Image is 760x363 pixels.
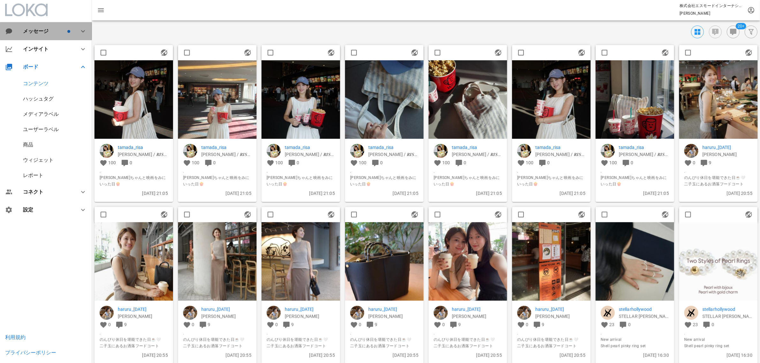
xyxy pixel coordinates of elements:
p: haruru_1108 [118,306,168,313]
div: メディアラベル [23,111,59,117]
p: [DATE] 20:55 [434,352,502,359]
p: [DATE] 16:30 [601,352,669,359]
img: haruru_1108 [517,306,531,320]
p: haruru_1108 [452,306,502,313]
img: 1478298534991069_18522499066037523_8924711197642315293_n.jpg [94,60,173,139]
img: tamada_risa [601,144,615,158]
span: 二子玉にあるお洒落フードコート [267,343,335,349]
span: 二子玉にあるお洒落フードコート [100,343,168,349]
p: [DATE] 20:55 [267,352,335,359]
p: tamada_risa [118,144,168,151]
img: haruru_1108 [100,306,114,320]
span: 二子玉にあるお洒落フードコート [684,181,753,187]
p: 玉田理沙 / 𝑹𝑰𝑺𝑨 𝑻𝑨𝑴𝑨𝑫𝑨 [619,151,669,158]
span: のんびり休日を堪能できた日☕️🤍 [100,336,168,343]
p: Haruna Uchida [452,313,502,320]
span: 9 [375,322,377,327]
p: 玉田理沙 / 𝑹𝑰𝑺𝑨 𝑻𝑨𝑴𝑨𝑫𝑨 [368,151,418,158]
img: 1478290536717282_18521045788019175_5743717408102879635_n.jpg [94,222,173,301]
img: haruru_1108 [183,306,197,320]
p: [DATE] 21:05 [517,190,585,197]
span: . [100,330,168,336]
a: haruru_[DATE] [452,306,502,313]
p: [DATE] 21:05 [350,190,418,197]
span: 100 [192,160,199,165]
a: ハッシュタグ [23,96,54,102]
span: . [601,168,669,174]
p: haruru_1108 [703,144,753,151]
p: [DATE] 20:55 [684,190,753,197]
a: コンテンツ [23,80,49,86]
span: 100 [359,160,366,165]
p: [DATE] 21:05 [183,190,252,197]
p: haruru_1108 [285,306,335,313]
a: ユーザーラベル [23,126,59,132]
span: [PERSON_NAME]ちゃんと映画をみにいった日🍿 [350,174,418,187]
p: haruru_1108 [201,306,252,313]
p: [PERSON_NAME] [680,10,743,17]
span: 100 [526,160,533,165]
span: Shell pearl pinky ring set [601,343,669,349]
span: 9 [458,322,461,327]
a: haruru_[DATE] [118,306,168,313]
span: . [350,330,418,336]
span: のんびり休日を堪能できた日☕️🤍 [267,336,335,343]
a: tamada_risa [619,144,669,151]
p: [DATE] 21:05 [100,190,168,197]
p: 玉田理沙 / 𝑹𝑰𝑺𝑨 𝑻𝑨𝑴𝑨𝑫𝑨 [118,151,168,158]
span: 0 [213,160,215,165]
span: [PERSON_NAME]ちゃんと映画をみにいった日🍿 [100,174,168,187]
span: 二子玉にあるお洒落フードコート [350,343,418,349]
a: レポート [23,172,43,178]
span: のんびり休日を堪能できた日☕️🤍 [350,336,418,343]
p: 株式会社エスモードインターナショナル [680,3,743,9]
span: . [517,168,585,174]
img: 1478301535100033_18522499084037523_3975826010994799260_n.jpg [345,60,424,139]
span: 0 [130,160,132,165]
p: 玉田理沙 / 𝑹𝑰𝑺𝑨 𝑻𝑨𝑴𝑨𝑫𝑨 [452,151,502,158]
span: 9 [291,322,294,327]
span: 0 [275,322,278,327]
img: 1478303535178928_18522499114037523_1246430902534674530_n.jpg [512,60,591,139]
img: tamada_risa [517,144,531,158]
a: tamada_risa [201,144,252,151]
span: . [434,168,502,174]
img: tamada_risa [267,144,281,158]
a: haruru_[DATE] [535,306,585,313]
a: プライバシーポリシー [5,350,56,356]
span: . [434,330,502,336]
a: haruru_[DATE] [285,306,335,313]
img: tamada_risa [100,144,114,158]
p: 玉田理沙 / 𝑹𝑰𝑺𝑨 𝑻𝑨𝑴𝑨𝑫𝑨 [201,151,252,158]
span: 0 [547,160,550,165]
span: 9 [542,322,545,327]
span: 23 [693,322,698,327]
p: stellarhollywood [619,306,669,313]
p: [DATE] 21:05 [601,190,669,197]
p: Haruna Uchida [118,313,168,320]
p: [DATE] 21:05 [267,190,335,197]
img: 1478270536392347_18519441295001008_51885383688330833_n.jpg [596,222,674,301]
img: 1478299535818810_18522499075037523_2120418080191543029_n.jpg [178,60,257,139]
span: 二子玉にあるお洒落フードコート [434,343,502,349]
span: 0 [359,322,361,327]
div: 設定 [23,207,71,213]
span: Shell pearl pinky ring set [684,343,753,349]
span: 0 [526,322,528,327]
span: 100 [108,160,116,165]
p: [DATE] 16:30 [684,352,753,359]
span: バッジ [67,30,70,33]
div: ウィジェット [23,157,54,163]
p: 玉田理沙 / 𝑹𝑰𝑺𝑨 𝑻𝑨𝑴𝑨𝑫𝑨 [285,151,335,158]
img: 1478292536540572_18521045806019175_5828137661549440320_n.jpg [261,222,340,301]
img: haruru_1108 [350,306,364,320]
img: 1478295534724200_18521045833019175_2547373855305893890_n.jpg [512,222,591,301]
img: haruru_1108 [684,144,698,158]
p: Haruna Uchida [535,313,585,320]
